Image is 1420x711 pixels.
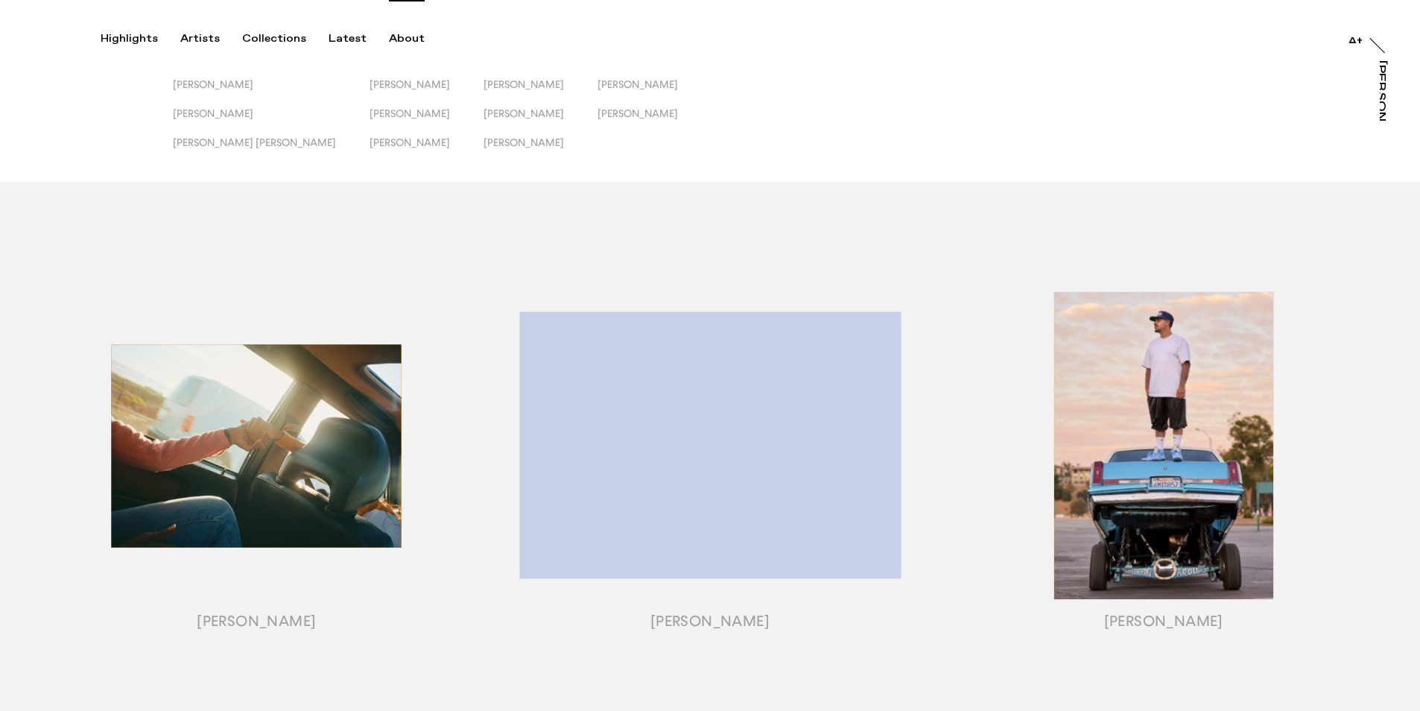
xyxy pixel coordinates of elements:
[101,32,158,45] div: Highlights
[370,107,450,119] span: [PERSON_NAME]
[1375,60,1386,175] div: [PERSON_NAME]
[370,78,484,107] button: [PERSON_NAME]
[1348,28,1363,43] a: At
[598,78,678,90] span: [PERSON_NAME]
[484,107,598,136] button: [PERSON_NAME]
[180,32,220,45] div: Artists
[370,78,450,90] span: [PERSON_NAME]
[389,32,425,45] div: About
[173,78,253,90] span: [PERSON_NAME]
[370,107,484,136] button: [PERSON_NAME]
[598,107,678,119] span: [PERSON_NAME]
[484,136,564,148] span: [PERSON_NAME]
[484,136,598,165] button: [PERSON_NAME]
[370,136,484,165] button: [PERSON_NAME]
[598,78,711,107] button: [PERSON_NAME]
[370,136,450,148] span: [PERSON_NAME]
[180,32,242,45] button: Artists
[1348,37,1363,48] div: At
[484,107,564,119] span: [PERSON_NAME]
[173,107,253,119] span: [PERSON_NAME]
[173,107,370,136] button: [PERSON_NAME]
[484,78,564,90] span: [PERSON_NAME]
[173,136,370,165] button: [PERSON_NAME] [PERSON_NAME]
[242,32,329,45] button: Collections
[173,136,336,148] span: [PERSON_NAME] [PERSON_NAME]
[484,78,598,107] button: [PERSON_NAME]
[329,32,367,45] div: Latest
[173,78,370,107] button: [PERSON_NAME]
[389,32,447,45] button: About
[242,32,306,45] div: Collections
[1380,60,1395,121] a: [PERSON_NAME]
[598,107,711,136] button: [PERSON_NAME]
[101,32,180,45] button: Highlights
[329,32,389,45] button: Latest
